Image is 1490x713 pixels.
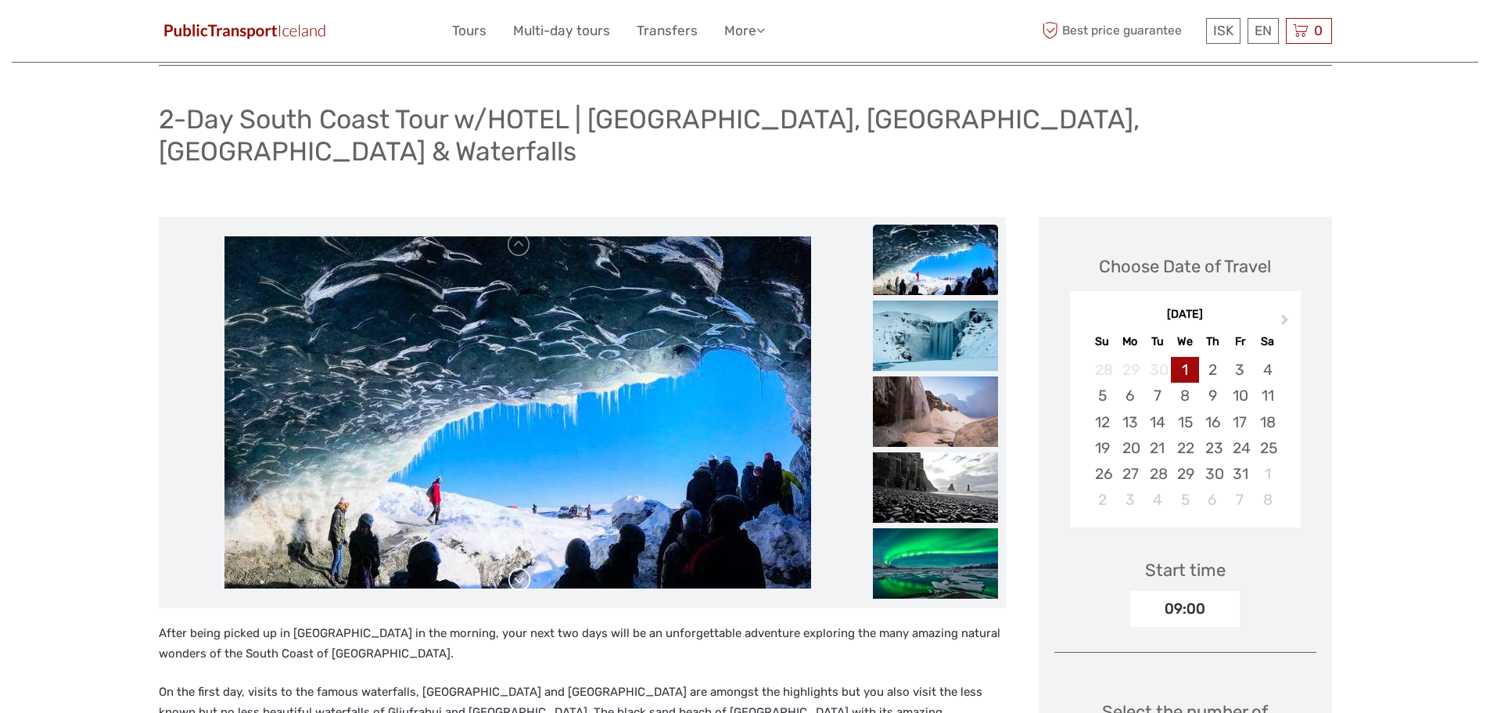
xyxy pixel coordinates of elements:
[1274,311,1299,336] button: Next Month
[1089,357,1116,383] div: Not available Sunday, September 28th, 2025
[1116,383,1144,409] div: Choose Monday, October 6th, 2025
[1039,18,1202,44] span: Best price guarantee
[1116,461,1144,487] div: Choose Monday, October 27th, 2025
[1089,461,1116,487] div: Choose Sunday, October 26th, 2025
[1199,435,1226,461] div: Choose Thursday, October 23rd, 2025
[1199,461,1226,487] div: Choose Thursday, October 30th, 2025
[1089,409,1116,435] div: Choose Sunday, October 12th, 2025
[1213,23,1233,38] span: ISK
[1199,383,1226,409] div: Choose Thursday, October 9th, 2025
[1144,331,1171,352] div: Tu
[224,236,811,589] img: 14791c15f2ff468eb8990abaa11e6e38_main_slider.jpeg
[1116,331,1144,352] div: Mo
[1199,357,1226,383] div: Choose Thursday, October 2nd, 2025
[1312,23,1325,38] span: 0
[1089,487,1116,513] div: Choose Sunday, November 2nd, 2025
[1070,307,1301,323] div: [DATE]
[1254,487,1281,513] div: Choose Saturday, November 8th, 2025
[1144,357,1171,383] div: Not available Tuesday, September 30th, 2025
[1226,331,1254,352] div: Fr
[1089,435,1116,461] div: Choose Sunday, October 19th, 2025
[637,20,698,42] a: Transfers
[1171,409,1198,435] div: Choose Wednesday, October 15th, 2025
[1144,435,1171,461] div: Choose Tuesday, October 21st, 2025
[1226,409,1254,435] div: Choose Friday, October 17th, 2025
[1171,435,1198,461] div: Choose Wednesday, October 22nd, 2025
[1254,357,1281,383] div: Choose Saturday, October 4th, 2025
[1248,18,1279,44] div: EN
[873,225,998,295] img: 14791c15f2ff468eb8990abaa11e6e38_slider_thumbnail.jpeg
[1144,487,1171,513] div: Choose Tuesday, November 4th, 2025
[1099,254,1271,279] div: Choose Date of Travel
[1254,331,1281,352] div: Sa
[1226,357,1254,383] div: Choose Friday, October 3rd, 2025
[1145,558,1226,582] div: Start time
[873,301,998,371] img: ea4aa6bc65e34736a0d78be27a9bf536_slider_thumbnail.jpg
[1171,331,1198,352] div: We
[22,27,177,40] p: We're away right now. Please check back later!
[724,20,765,42] a: More
[1199,487,1226,513] div: Choose Thursday, November 6th, 2025
[1116,409,1144,435] div: Choose Monday, October 13th, 2025
[1199,331,1226,352] div: Th
[873,452,998,523] img: ba7fa713a6544218beaed1491962edf4_slider_thumbnail.jpeg
[1254,461,1281,487] div: Choose Saturday, November 1st, 2025
[452,20,486,42] a: Tours
[1144,409,1171,435] div: Choose Tuesday, October 14th, 2025
[873,528,998,599] img: 22414e94bba04c7baf4e302c8a372bca_slider_thumbnail.jpeg
[1171,487,1198,513] div: Choose Wednesday, November 5th, 2025
[873,376,998,447] img: 5a387a8a03a44343abb88fd8551a1f61_slider_thumbnail.jpg
[1116,357,1144,383] div: Not available Monday, September 29th, 2025
[1171,357,1198,383] div: Choose Wednesday, October 1st, 2025
[159,20,331,42] img: 649-6460f36e-8799-4323-b450-83d04da7ab63_logo_small.jpg
[1116,487,1144,513] div: Choose Monday, November 3rd, 2025
[1226,487,1254,513] div: Choose Friday, November 7th, 2025
[159,624,1006,664] p: After being picked up in [GEOGRAPHIC_DATA] in the morning, your next two days will be an unforget...
[1089,383,1116,409] div: Choose Sunday, October 5th, 2025
[1254,409,1281,435] div: Choose Saturday, October 18th, 2025
[1144,383,1171,409] div: Choose Tuesday, October 7th, 2025
[1116,435,1144,461] div: Choose Monday, October 20th, 2025
[1144,461,1171,487] div: Choose Tuesday, October 28th, 2025
[513,20,610,42] a: Multi-day tours
[1254,383,1281,409] div: Choose Saturday, October 11th, 2025
[159,103,1332,167] h1: 2-Day South Coast Tour w/HOTEL | [GEOGRAPHIC_DATA], [GEOGRAPHIC_DATA], [GEOGRAPHIC_DATA] & Waterf...
[1075,357,1295,513] div: month 2025-10
[1226,461,1254,487] div: Choose Friday, October 31st, 2025
[1089,331,1116,352] div: Su
[1171,383,1198,409] div: Choose Wednesday, October 8th, 2025
[1226,383,1254,409] div: Choose Friday, October 10th, 2025
[1199,409,1226,435] div: Choose Thursday, October 16th, 2025
[1226,435,1254,461] div: Choose Friday, October 24th, 2025
[180,24,199,43] button: Open LiveChat chat widget
[1254,435,1281,461] div: Choose Saturday, October 25th, 2025
[1130,591,1240,627] div: 09:00
[1171,461,1198,487] div: Choose Wednesday, October 29th, 2025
